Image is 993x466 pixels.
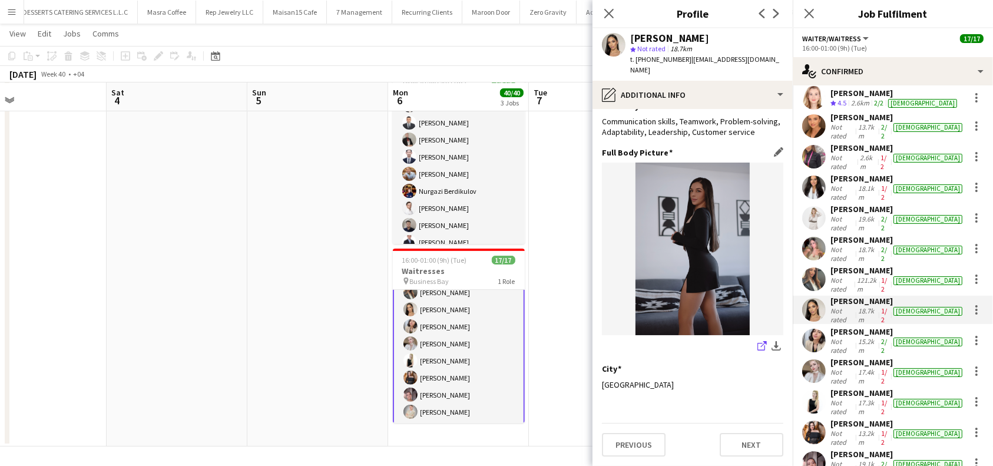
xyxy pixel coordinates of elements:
[602,147,673,158] h3: Full Body Picture
[856,337,878,355] div: 15.2km
[630,55,691,64] span: t. [PHONE_NUMBER]
[393,70,525,244] div: 16:00-01:00 (9h) (Tue)14/14Waiters Business Bay1 RoleWaiter/Waitress14/1416:00-01:00 (9h)[PERSON_...
[856,123,878,140] div: 13.7km
[668,44,694,53] span: 18.7km
[5,26,31,41] a: View
[252,87,266,98] span: Sun
[881,337,887,355] app-skills-label: 2/2
[402,256,467,265] span: 16:00-01:00 (9h) (Tue)
[856,429,878,447] div: 13.2km
[393,87,408,98] span: Mon
[830,368,856,385] div: Not rated
[830,276,855,293] div: Not rated
[830,173,965,184] div: [PERSON_NAME]
[830,112,965,123] div: [PERSON_NAME]
[893,154,962,163] div: [DEMOGRAPHIC_DATA]
[720,433,783,457] button: Next
[393,266,525,276] h3: Waitresses
[830,306,856,324] div: Not rated
[58,26,85,41] a: Jobs
[830,449,965,460] div: [PERSON_NAME]
[849,98,872,108] div: 2.6km
[881,184,887,201] app-skills-label: 1/2
[882,276,888,293] app-skills-label: 1/2
[111,87,124,98] span: Sat
[858,153,878,171] div: 2.6km
[410,277,449,286] span: Business Bay
[830,388,965,398] div: [PERSON_NAME]
[874,98,883,107] app-skills-label: 2/2
[501,98,523,107] div: 3 Jobs
[830,234,965,245] div: [PERSON_NAME]
[593,81,793,109] div: Additional info
[534,87,547,98] span: Tue
[881,429,887,447] app-skills-label: 1/2
[893,368,962,377] div: [DEMOGRAPHIC_DATA]
[63,28,81,39] span: Jobs
[960,34,984,43] span: 17/17
[881,153,886,171] app-skills-label: 1/2
[793,6,993,21] h3: Job Fulfilment
[830,184,856,201] div: Not rated
[602,433,666,457] button: Previous
[263,1,327,24] button: Maisan15 Cafe
[893,184,962,193] div: [DEMOGRAPHIC_DATA]
[637,44,666,53] span: Not rated
[462,1,520,24] button: Maroon Door
[520,1,577,24] button: Zero Gravity
[830,398,856,416] div: Not rated
[881,368,887,385] app-skills-label: 1/2
[793,57,993,85] div: Confirmed
[498,277,515,286] span: 1 Role
[856,398,878,416] div: 17.3km
[593,6,793,21] h3: Profile
[830,265,965,276] div: [PERSON_NAME]
[856,245,878,263] div: 18.7km
[38,28,51,39] span: Edit
[830,357,965,368] div: [PERSON_NAME]
[393,60,525,322] app-card-role: Waiter/Waitress14/1416:00-01:00 (9h)[PERSON_NAME][PERSON_NAME][PERSON_NAME][PERSON_NAME][PERSON_N...
[888,99,957,108] div: [DEMOGRAPHIC_DATA]
[250,94,266,107] span: 5
[88,26,124,41] a: Comms
[602,163,783,335] img: IMG_5447.jpeg
[830,214,856,232] div: Not rated
[393,249,525,423] app-job-card: 16:00-01:00 (9h) (Tue)17/17Waitresses Business Bay1 Role[PERSON_NAME][PERSON_NAME][PERSON_NAME][P...
[9,68,37,80] div: [DATE]
[9,28,26,39] span: View
[881,245,887,263] app-skills-label: 2/2
[830,88,959,98] div: [PERSON_NAME]
[856,184,878,201] div: 18.1km
[532,94,547,107] span: 7
[830,418,965,429] div: [PERSON_NAME]
[830,204,965,214] div: [PERSON_NAME]
[881,214,887,232] app-skills-label: 2/2
[630,55,779,74] span: | [EMAIL_ADDRESS][DOMAIN_NAME]
[327,1,392,24] button: 7 Management
[893,399,962,408] div: [DEMOGRAPHIC_DATA]
[830,429,856,447] div: Not rated
[39,70,68,78] span: Week 40
[881,306,887,324] app-skills-label: 1/2
[110,94,124,107] span: 4
[500,88,524,97] span: 40/40
[602,379,783,390] div: [GEOGRAPHIC_DATA]
[881,123,887,140] app-skills-label: 2/2
[856,214,878,232] div: 19.6km
[138,1,196,24] button: Masra Coffee
[893,123,962,132] div: [DEMOGRAPHIC_DATA]
[33,26,56,41] a: Edit
[602,116,783,137] div: Communication skills, Teamwork, Problem-solving, Adaptability, Leadership, Customer service
[630,33,709,44] div: [PERSON_NAME]
[830,123,856,140] div: Not rated
[802,34,861,43] span: Waiter/Waitress
[893,307,962,316] div: [DEMOGRAPHIC_DATA]
[893,276,962,285] div: [DEMOGRAPHIC_DATA]
[392,1,462,24] button: Recurring Clients
[73,70,84,78] div: +04
[893,338,962,346] div: [DEMOGRAPHIC_DATA]
[602,363,621,374] h3: City
[830,326,965,337] div: [PERSON_NAME]
[830,143,965,153] div: [PERSON_NAME]
[838,98,846,107] span: 4.5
